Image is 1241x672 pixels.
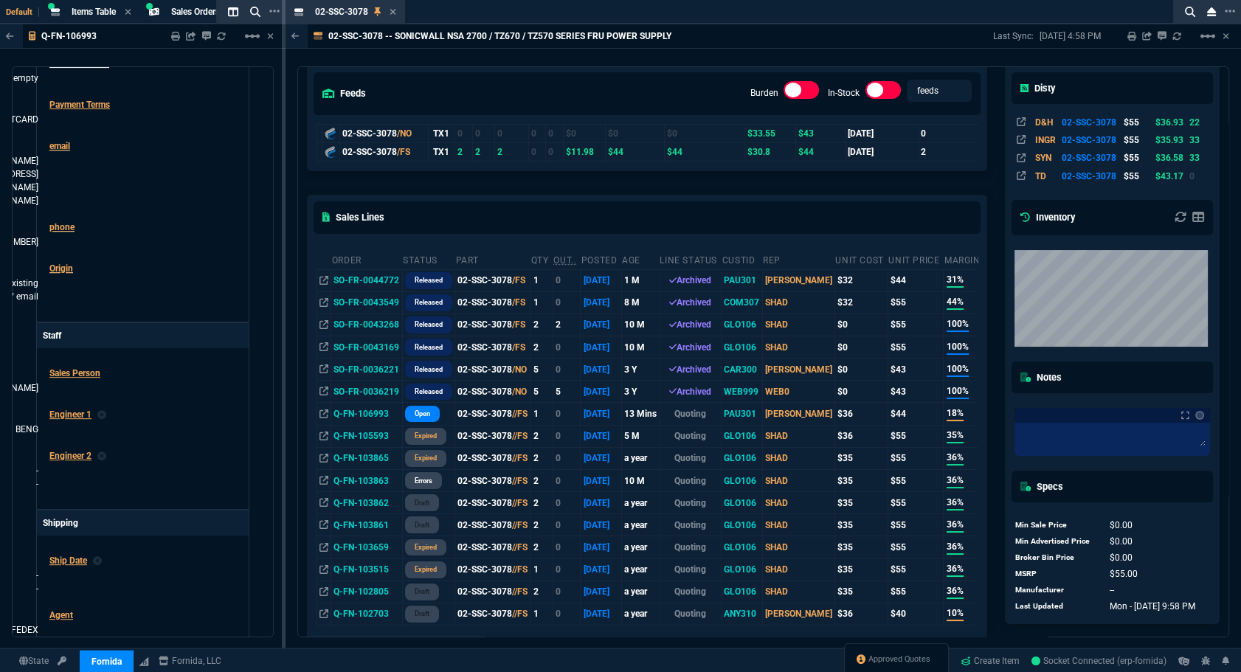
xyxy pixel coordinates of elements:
span: 02-SSC-3078 [315,7,368,17]
p: [DATE] 4:58 PM [1040,30,1101,42]
p: draft [415,497,429,509]
td: $55 [1121,167,1153,185]
td: $55 [888,469,944,491]
td: 02-SSC-3078 [1059,149,1121,167]
td: TD [1033,167,1059,185]
td: [DATE] [846,124,919,142]
h5: Inventory [1020,210,1075,224]
th: QTY [530,249,553,270]
td: 5 M [621,425,659,447]
nx-icon: Open In Opposite Panel [319,364,328,375]
div: Archived [662,274,719,287]
span: Approved Quotes [868,654,930,665]
span: Socket Connected (erp-fornida) [1031,656,1166,666]
p: 02-SSC-3078 -- SONICWALL NSA 2700 / TZ670 / TZ570 SERIES FRU POWER SUPPLY [328,30,671,42]
td: $30.8 [744,142,795,161]
td: 0 [553,492,581,514]
td: $55 [888,314,944,336]
td: 0 [553,403,581,425]
p: open [415,408,430,420]
div: In-Stock [865,81,901,105]
td: SO-FR-0036221 [331,358,402,381]
span: //FS [512,409,528,419]
nx-icon: Open New Tab [1225,4,1235,18]
nx-icon: Close Workbench [1201,3,1222,21]
p: Released [415,319,443,330]
p: draft [415,608,429,620]
tr: steve@paumen.com [43,133,243,214]
td: TX1 [428,124,454,142]
td: SO-FR-0044772 [331,269,402,291]
td: [DATE] [581,492,621,514]
th: Unit Cost [834,249,888,270]
th: Order [331,249,402,270]
nx-icon: Close Tab [390,7,396,18]
td: $43 [888,381,944,403]
span: 36% [947,451,964,465]
td: 1 [530,269,553,291]
span: //FS [512,476,528,486]
td: SHAD [762,425,834,447]
td: $44 [795,142,845,161]
span: //FS [512,431,528,441]
nx-icon: Search [1179,3,1201,21]
span: /FS [512,297,525,308]
div: $35 [837,474,885,488]
th: Status [402,249,454,270]
span: /FS [512,342,525,353]
td: [DATE] [846,142,919,161]
a: Global State [15,654,53,668]
td: $36.58 [1153,149,1187,167]
td: 0 [545,142,563,161]
th: Line Status [659,249,721,270]
p: Released [415,364,443,375]
span: Engineer 1 [49,409,91,420]
a: Create Item [955,650,1026,672]
span: 100% [947,340,969,355]
td: 3 Y [621,381,659,403]
td: 1 M [621,269,659,291]
a: BENG [15,423,38,436]
td: 02-SSC-3078 [1059,167,1121,185]
div: Archived [662,296,719,309]
td: 10 M [621,314,659,336]
td: $35.93 [1153,131,1187,149]
td: [DATE] [581,469,621,491]
label: Burden [750,87,778,97]
td: [DATE] [581,425,621,447]
p: Quoting [662,474,719,488]
span: Sales Person [49,368,100,378]
div: 02-SSC-3078 [342,145,426,159]
td: 2 [530,314,553,336]
td: Q-FN-103862 [331,492,402,514]
span: phone [49,222,75,232]
span: /FS [397,147,410,157]
td: [DATE] [581,403,621,425]
th: Part [454,249,530,270]
p: expired [415,564,437,575]
a: Hide Workbench [267,30,274,42]
td: $55 [888,447,944,469]
tr: undefined [43,255,243,310]
td: $33.55 [744,124,795,142]
tr: undefined [43,360,243,401]
td: 02-SSC-3078 [454,314,530,336]
mat-icon: Example home icon [1199,27,1217,45]
tr: undefined [43,443,243,497]
span: /NO [512,364,527,375]
nx-icon: Open In Opposite Panel [319,431,328,441]
td: $55 [888,336,944,358]
td: 2 [530,447,553,469]
a: Origin [49,263,73,274]
td: 0 [553,358,581,381]
span: /NO [397,128,412,139]
p: Quoting [662,407,719,420]
td: $55 [1121,149,1153,167]
div: Burden [784,81,819,105]
p: Released [415,297,443,308]
td: GLO106 [722,336,762,358]
td: [DATE] [581,269,621,291]
td: 02-SSC-3078 [454,269,530,291]
div: $32 [837,296,885,309]
div: Archived [662,363,719,376]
